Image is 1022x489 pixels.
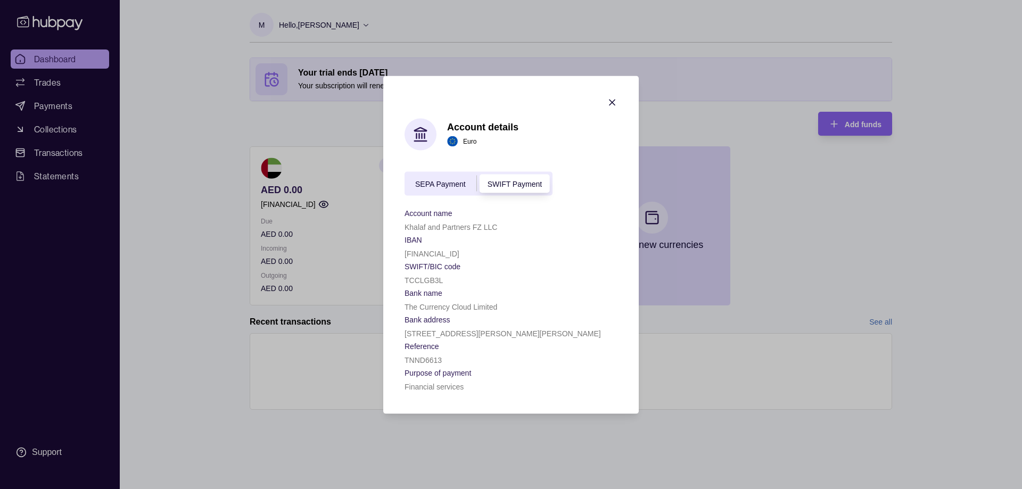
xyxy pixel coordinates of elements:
p: Euro [463,136,476,147]
p: Purpose of payment [405,368,471,377]
p: Khalaf and Partners FZ LLC [405,222,497,231]
p: The Currency Cloud Limited [405,302,497,311]
h1: Account details [447,121,518,133]
p: Bank address [405,315,450,324]
span: SWIFT Payment [488,180,542,188]
p: [STREET_ADDRESS][PERSON_NAME][PERSON_NAME] [405,329,601,337]
p: SWIFT/BIC code [405,262,460,270]
p: Account name [405,209,452,217]
p: Reference [405,342,439,350]
span: SEPA Payment [415,180,466,188]
p: TNND6613 [405,355,442,364]
p: IBAN [405,235,422,244]
p: Financial services [405,382,464,391]
p: [FINANCIAL_ID] [405,249,459,258]
p: TCCLGB3L [405,276,443,284]
div: accountIndex [405,171,553,195]
p: Bank name [405,288,442,297]
img: eu [447,136,458,147]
